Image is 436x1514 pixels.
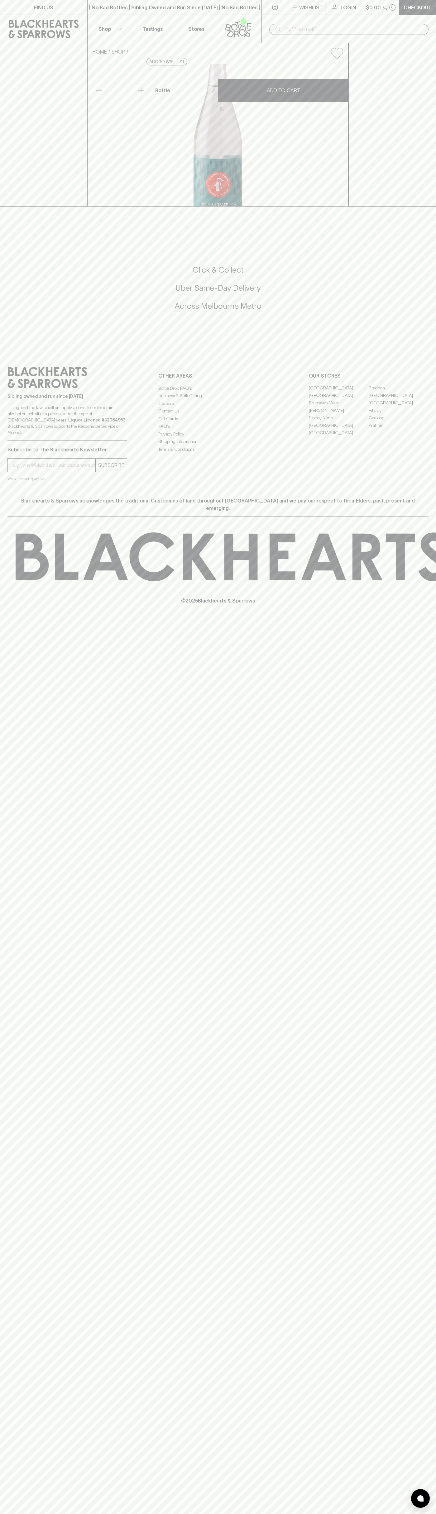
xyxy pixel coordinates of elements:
[158,384,278,392] a: Bottle Drop FAQ's
[309,399,369,407] a: Brunswick West
[369,422,429,429] a: Prahran
[309,384,369,392] a: [GEOGRAPHIC_DATA]
[143,25,163,33] p: Tastings
[12,497,424,512] p: Blackhearts & Sparrows acknowledges the traditional Custodians of land throughout [GEOGRAPHIC_DAT...
[158,438,278,445] a: Shipping Information
[153,84,218,97] div: Bottle
[158,415,278,422] a: Gift Cards
[309,429,369,437] a: [GEOGRAPHIC_DATA]
[218,79,348,102] button: ADD TO CART
[146,58,187,65] button: Add to wishlist
[369,399,429,407] a: [GEOGRAPHIC_DATA]
[7,265,429,275] h5: Click & Collect
[7,301,429,311] h5: Across Melbourne Metro
[34,4,53,11] p: FIND US
[98,461,124,469] p: SUBSCRIBE
[98,25,111,33] p: Shop
[158,430,278,438] a: Privacy Policy
[369,407,429,414] a: Fitzroy
[158,372,278,379] p: OTHER AREAS
[7,283,429,293] h5: Uber Same-Day Delivery
[12,460,95,470] input: e.g. jane@blackheartsandsparrows.com.au
[68,417,126,422] strong: Liquor License #32064953
[267,87,300,94] p: ADD TO CART
[158,423,278,430] a: FAQ's
[391,6,394,9] p: 0
[284,24,424,34] input: Try "Pinot noir"
[7,446,127,453] p: Subscribe to The Blackhearts Newsletter
[309,407,369,414] a: [PERSON_NAME]
[7,404,127,436] p: It is against the law to sell or supply alcohol to, or to obtain alcohol on behalf of a person un...
[158,407,278,415] a: Contact Us
[341,4,356,11] p: Login
[369,414,429,422] a: Geelong
[188,25,204,33] p: Stores
[417,1495,424,1502] img: bubble-icon
[88,64,348,206] img: 3357.png
[96,459,127,472] button: SUBSCRIBE
[93,49,107,55] a: HOME
[131,15,175,43] a: Tastings
[309,414,369,422] a: Fitzroy North
[88,15,131,43] button: Shop
[366,4,381,11] p: $0.00
[309,422,369,429] a: [GEOGRAPHIC_DATA]
[404,4,432,11] p: Checkout
[7,476,127,482] p: We will never spam you
[369,384,429,392] a: Braddon
[155,87,170,94] p: Bottle
[158,400,278,407] a: Careers
[7,393,127,399] p: Sibling owned and run since [DATE]
[175,15,218,43] a: Stores
[328,45,346,61] button: Add to wishlist
[299,4,323,11] p: Wishlist
[369,392,429,399] a: [GEOGRAPHIC_DATA]
[7,240,429,344] div: Call to action block
[158,445,278,453] a: Terms & Conditions
[309,392,369,399] a: [GEOGRAPHIC_DATA]
[309,372,429,379] p: OUR STORES
[112,49,125,55] a: SHOP
[158,392,278,400] a: Business & Bulk Gifting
